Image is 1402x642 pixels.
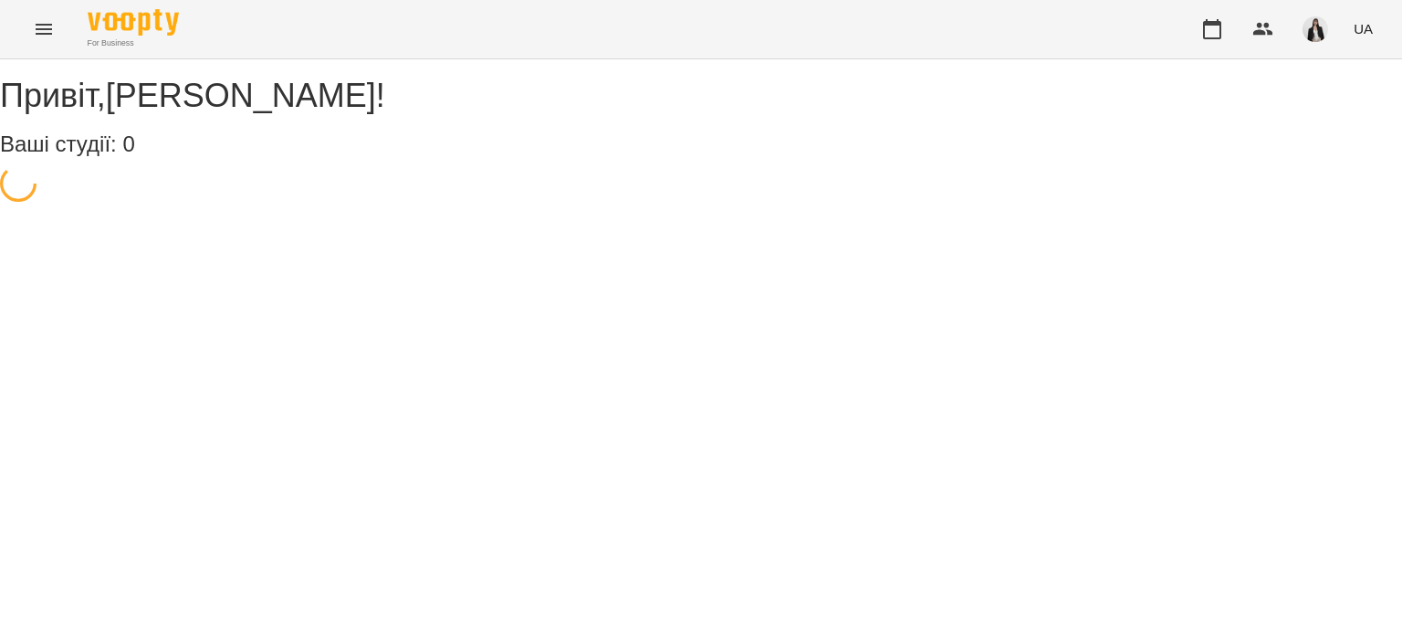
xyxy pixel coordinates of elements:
[88,37,179,49] span: For Business
[88,9,179,36] img: Voopty Logo
[122,132,134,156] span: 0
[1346,12,1380,46] button: UA
[1354,19,1373,38] span: UA
[22,7,66,51] button: Menu
[1303,16,1328,42] img: 6be5f68e7f567926e92577630b8ad8eb.jpg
